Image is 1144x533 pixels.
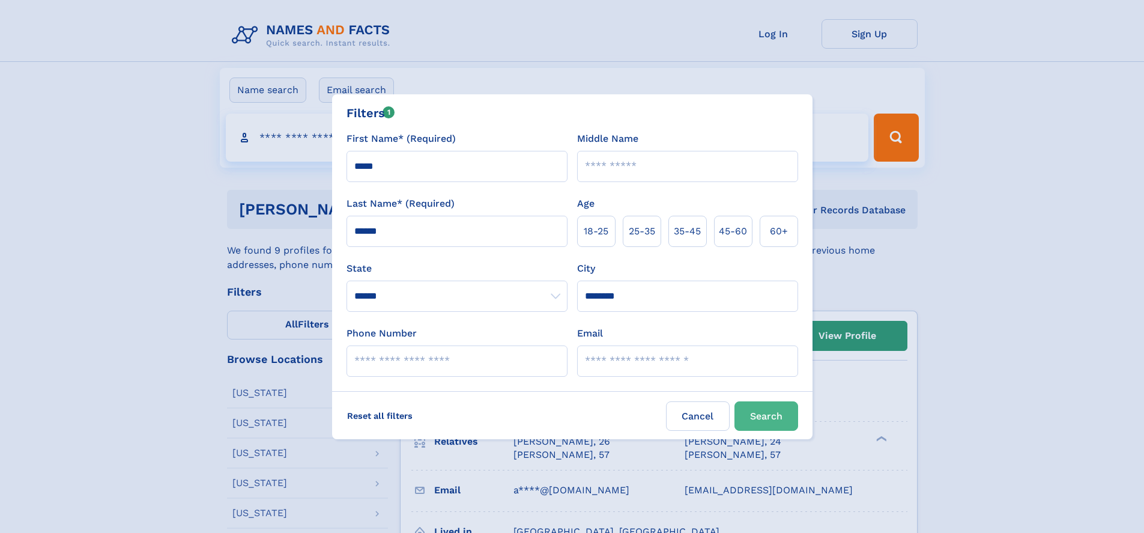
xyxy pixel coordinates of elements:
span: 18‑25 [584,224,608,239]
span: 60+ [770,224,788,239]
label: City [577,261,595,276]
label: Reset all filters [339,401,420,430]
span: 35‑45 [674,224,701,239]
div: Filters [347,104,395,122]
label: Email [577,326,603,341]
label: Middle Name [577,132,638,146]
span: 25‑35 [629,224,655,239]
label: Last Name* (Required) [347,196,455,211]
button: Search [734,401,798,431]
label: State [347,261,567,276]
span: 45‑60 [719,224,747,239]
label: Phone Number [347,326,417,341]
label: First Name* (Required) [347,132,456,146]
label: Age [577,196,595,211]
label: Cancel [666,401,730,431]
